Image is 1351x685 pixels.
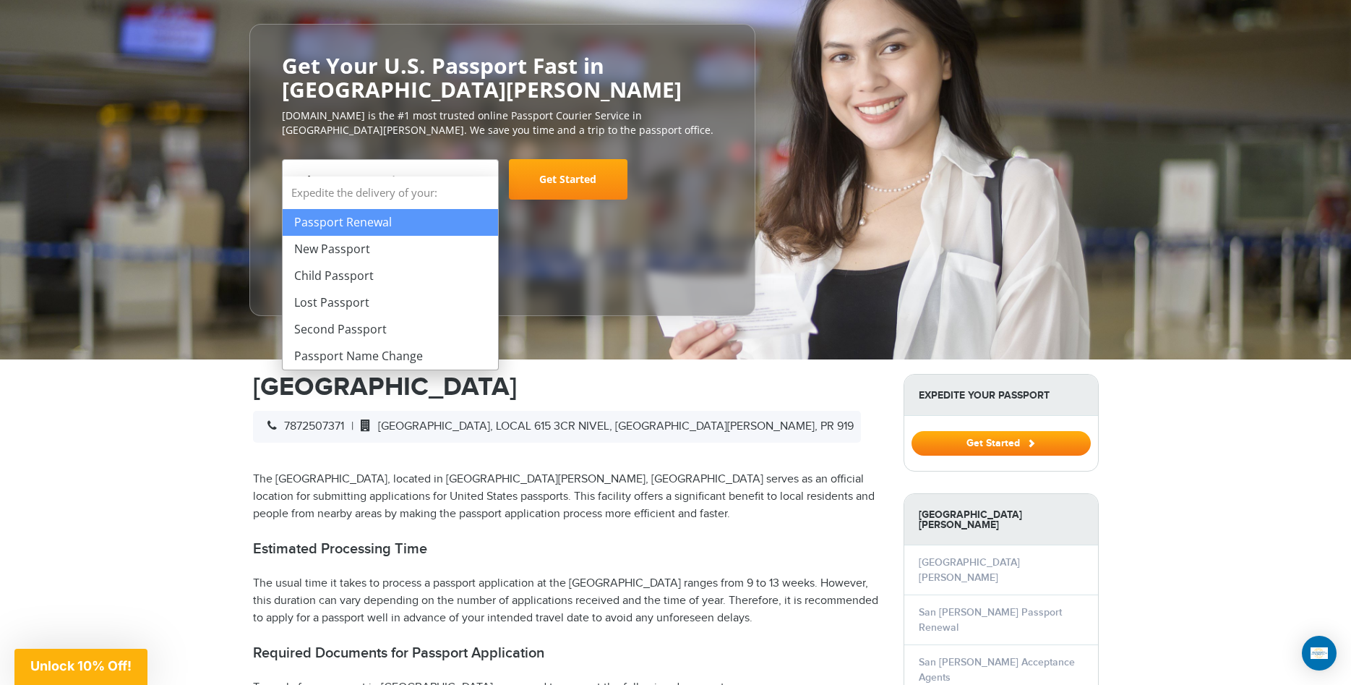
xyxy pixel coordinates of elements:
li: Passport Name Change [283,343,498,370]
span: Starting at $199 + government fees [282,207,723,221]
div: Open Intercom Messenger [1302,636,1337,671]
span: [GEOGRAPHIC_DATA], LOCAL 615 3CR NIVEL, [GEOGRAPHIC_DATA][PERSON_NAME], PR 919 [353,420,854,433]
p: The [GEOGRAPHIC_DATA], located in [GEOGRAPHIC_DATA][PERSON_NAME], [GEOGRAPHIC_DATA] serves as an ... [253,471,882,523]
li: New Passport [283,236,498,263]
button: Get Started [912,431,1091,456]
strong: Expedite the delivery of your: [283,176,498,209]
span: Select Your Service [293,165,484,205]
p: The usual time it takes to process a passport application at the [GEOGRAPHIC_DATA] ranges from 9 ... [253,575,882,627]
li: Child Passport [283,263,498,289]
h2: Get Your U.S. Passport Fast in [GEOGRAPHIC_DATA][PERSON_NAME] [282,54,723,101]
a: Get Started [509,159,627,200]
div: | [253,411,861,443]
a: San [PERSON_NAME] Passport Renewal [919,606,1062,634]
span: 7872507371 [260,420,344,433]
span: Select Your Service [293,172,409,189]
a: [GEOGRAPHIC_DATA][PERSON_NAME] [919,556,1020,584]
p: [DOMAIN_NAME] is the #1 most trusted online Passport Courier Service in [GEOGRAPHIC_DATA][PERSON_... [282,109,723,137]
a: Get Started [912,437,1091,448]
h2: Required Documents for Passport Application [253,644,882,662]
a: San [PERSON_NAME] Acceptance Agents [919,656,1075,684]
div: Unlock 10% Off! [14,649,147,685]
strong: [GEOGRAPHIC_DATA][PERSON_NAME] [904,494,1098,545]
li: Lost Passport [283,289,498,316]
span: Select Your Service [282,159,499,200]
li: Passport Renewal [283,209,498,236]
strong: Expedite Your Passport [904,375,1098,416]
li: Expedite the delivery of your: [283,176,498,370]
span: Unlock 10% Off! [30,658,132,673]
li: Second Passport [283,316,498,343]
h2: Estimated Processing Time [253,540,882,558]
h1: [GEOGRAPHIC_DATA] [253,374,882,400]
